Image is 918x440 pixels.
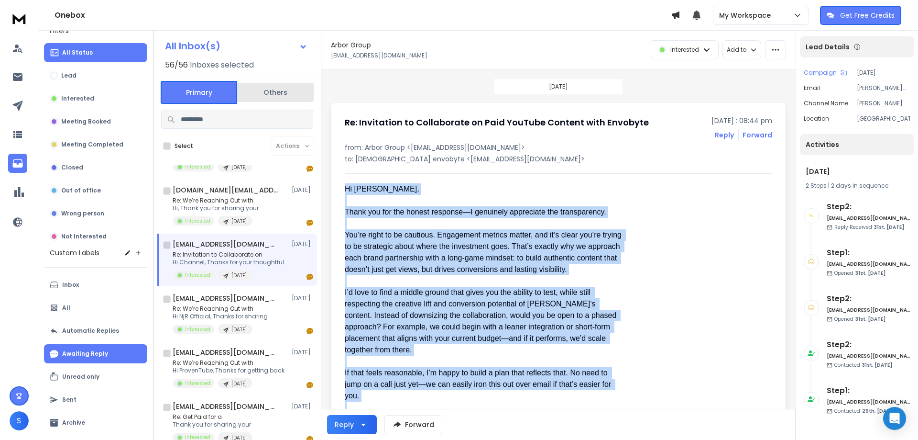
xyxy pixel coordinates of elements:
h1: [DATE] [806,167,908,176]
button: Get Free Credits [820,6,901,25]
p: Interested [185,271,210,279]
p: [PERSON_NAME] [857,100,910,107]
p: Re: We’re Reaching Out with [173,359,284,367]
button: Not Interested [44,227,147,246]
p: Lead Details [806,42,850,52]
p: Hi, Thank you for sharing your [173,204,259,212]
button: Sent [44,390,147,409]
p: [DATE] [231,272,247,279]
button: All Status [44,43,147,62]
p: Add to [727,46,746,54]
p: Hi ProvenTube, Thanks for getting back [173,367,284,374]
p: Get Free Credits [840,11,895,20]
h6: [EMAIL_ADDRESS][DOMAIN_NAME] [827,352,910,360]
div: | [806,182,908,190]
button: Campaign [804,69,847,77]
p: Thank you for sharing your [173,421,252,429]
button: Unread only [44,367,147,386]
p: Re: We’re Reaching Out with [173,197,259,204]
p: Out of office [61,187,101,194]
h1: [EMAIL_ADDRESS][DOMAIN_NAME] [173,239,278,249]
p: Not Interested [61,233,107,240]
button: Interested [44,89,147,108]
p: [DATE] [231,380,247,387]
button: Out of office [44,181,147,200]
p: location [804,115,829,123]
p: Hi NjR Official, Thanks for sharing [173,313,268,320]
p: Interested [185,163,210,170]
div: Reply [335,420,354,429]
span: 31st, [DATE] [855,316,885,323]
button: Primary [161,81,237,104]
p: [DATE] [549,83,568,90]
span: 31st, [DATE] [874,224,904,231]
p: Reply Received [834,224,904,231]
p: Opened [834,316,885,323]
h3: Filters [44,24,147,37]
p: My Workspace [719,11,775,20]
p: Contacted [834,407,895,415]
p: Lead [61,72,76,79]
h1: [EMAIL_ADDRESS][DOMAIN_NAME] [173,293,278,303]
p: Channel Name [804,100,848,107]
p: [DATE] [857,69,910,77]
button: Meeting Booked [44,112,147,131]
h6: Step 1 : [827,385,910,396]
p: [DATE] [231,218,247,225]
p: Interested [185,326,210,333]
p: All Status [62,49,93,56]
p: Contacted [834,361,892,369]
h3: Custom Labels [50,248,99,258]
p: Re: We’re Reaching Out with [173,305,268,313]
p: Interested [61,95,94,102]
p: Archive [62,419,85,427]
span: 56 / 56 [165,59,188,71]
p: [PERSON_NAME][EMAIL_ADDRESS][DOMAIN_NAME] [857,84,910,92]
button: Archive [44,413,147,432]
button: All Inbox(s) [157,36,315,56]
h1: [EMAIL_ADDRESS][DOMAIN_NAME] [173,348,278,357]
button: Forward [384,415,442,434]
p: Wrong person [61,210,104,217]
div: Open Intercom Messenger [883,407,906,430]
button: Reply [715,130,734,140]
h1: Re: Invitation to Collaborate on Paid YouTube Content with Envobyte [345,116,649,129]
p: Unread only [62,373,99,381]
h3: Inboxes selected [190,59,254,71]
h1: [DOMAIN_NAME][EMAIL_ADDRESS][DOMAIN_NAME] [173,185,278,195]
p: Sent [62,396,76,404]
h1: All Inbox(s) [165,41,220,51]
p: [DATE] [231,326,247,333]
p: Campaign [804,69,837,77]
button: S [10,411,29,430]
h6: Step 2 : [827,339,910,350]
p: [DATE] [292,294,313,302]
span: 31st, [DATE] [855,270,885,277]
p: Hi Channel, Thanks for your thoughtful [173,259,284,266]
h6: [EMAIL_ADDRESS][DOMAIN_NAME] [827,306,910,314]
button: Closed [44,158,147,177]
p: Opened [834,270,885,277]
p: Awaiting Reply [62,350,108,358]
button: Wrong person [44,204,147,223]
img: logo [10,10,29,27]
p: [DATE] : 08:44 pm [711,116,772,125]
p: [GEOGRAPHIC_DATA] [857,115,910,123]
button: Lead [44,66,147,85]
p: Meeting Completed [61,141,123,148]
span: 31st, [DATE] [862,361,892,369]
h1: Arbor Group [331,40,371,50]
p: Interested [185,380,210,387]
p: Email [804,84,820,92]
h6: [EMAIL_ADDRESS][DOMAIN_NAME] [827,398,910,406]
p: Interested [670,46,699,54]
p: from: Arbor Group <[EMAIL_ADDRESS][DOMAIN_NAME]> [345,143,772,152]
h6: Step 2 : [827,201,910,213]
h6: [EMAIL_ADDRESS][DOMAIN_NAME] [827,214,910,222]
h1: [EMAIL_ADDRESS][DOMAIN_NAME] [173,402,278,411]
h6: Step 2 : [827,293,910,305]
button: Awaiting Reply [44,344,147,363]
p: [EMAIL_ADDRESS][DOMAIN_NAME] [331,52,427,59]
